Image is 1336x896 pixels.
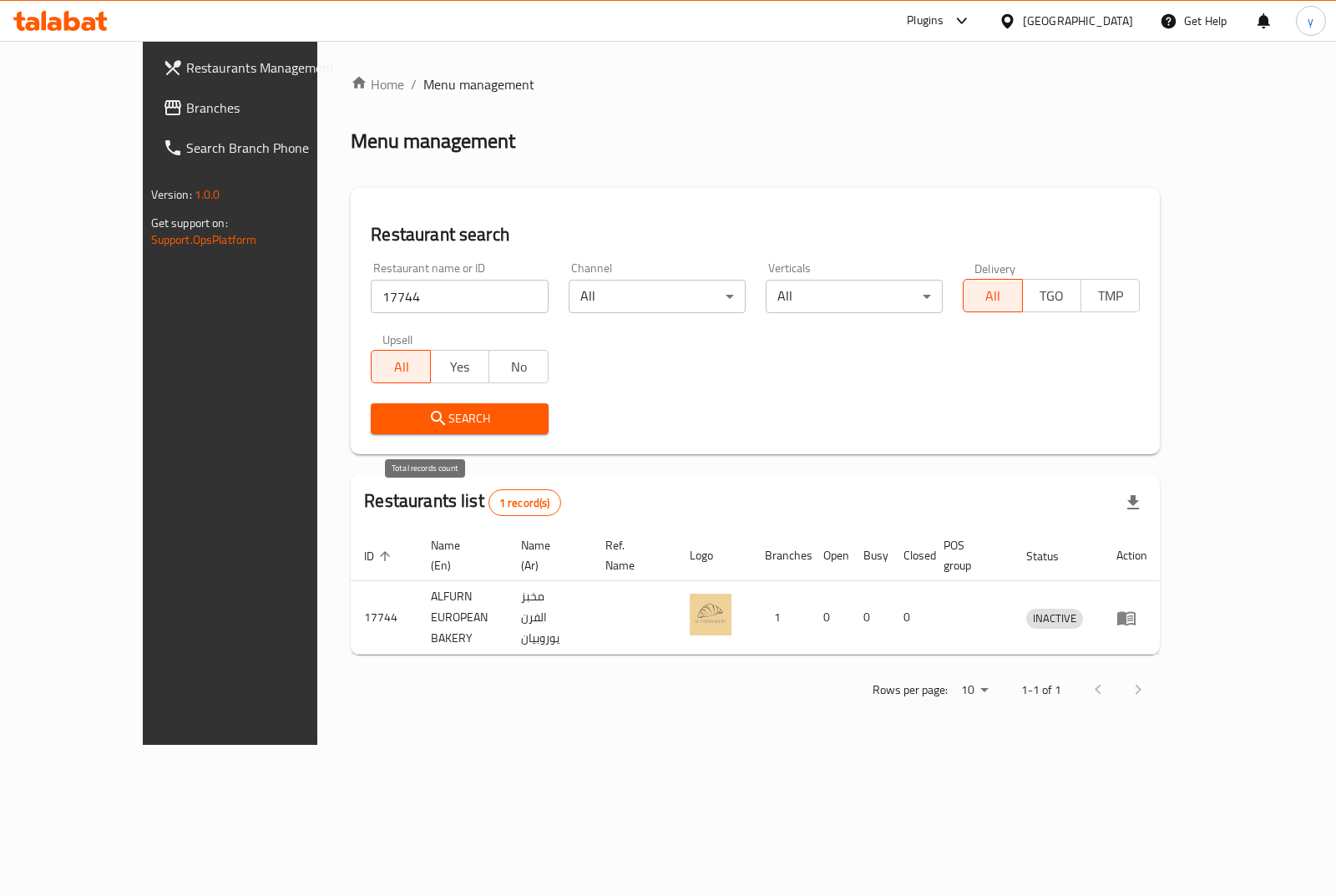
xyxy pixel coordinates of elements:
[850,530,890,581] th: Busy
[1026,546,1080,566] span: Status
[1080,279,1140,312] button: TMP
[1026,609,1083,628] span: INACTIVE
[430,350,489,383] button: Yes
[186,138,352,158] span: Search Branch Phone
[351,530,1161,655] table: enhanced table
[195,184,220,205] span: 1.0.0
[1113,483,1153,523] div: Export file
[149,88,366,128] a: Branches
[496,355,541,379] span: No
[963,279,1022,312] button: All
[970,284,1015,308] span: All
[351,581,417,655] td: 17744
[569,280,746,313] div: All
[605,535,656,575] span: Ref. Name
[489,495,560,511] span: 1 record(s)
[351,128,515,154] h2: Menu management
[151,212,228,234] span: Get support on:
[411,74,417,94] li: /
[1023,12,1133,30] div: [GEOGRAPHIC_DATA]
[364,488,560,516] h2: Restaurants list
[149,128,366,168] a: Search Branch Phone
[1022,279,1081,312] button: TGO
[873,680,948,701] p: Rows per page:
[890,581,930,655] td: 0
[766,280,943,313] div: All
[151,229,257,251] a: Support.OpsPlatform
[384,408,534,429] span: Search
[378,355,423,379] span: All
[850,581,890,655] td: 0
[371,403,548,434] button: Search
[371,350,430,383] button: All
[890,530,930,581] th: Closed
[810,530,850,581] th: Open
[351,74,1160,94] nav: breadcrumb
[1030,284,1075,308] span: TGO
[751,530,810,581] th: Branches
[907,11,944,31] div: Plugins
[810,581,850,655] td: 0
[438,355,483,379] span: Yes
[521,535,572,575] span: Name (Ar)
[944,535,993,575] span: POS group
[1308,12,1313,30] span: y
[1103,530,1161,581] th: Action
[186,98,352,118] span: Branches
[431,535,488,575] span: Name (En)
[1088,284,1133,308] span: TMP
[371,280,548,313] input: Search for restaurant name or ID..
[1021,680,1061,701] p: 1-1 of 1
[149,48,366,88] a: Restaurants Management
[690,594,731,635] img: ALFURN EUROPEAN BAKERY
[488,350,548,383] button: No
[751,581,810,655] td: 1
[954,678,994,703] div: Rows per page:
[364,546,396,566] span: ID
[417,581,508,655] td: ALFURN EUROPEAN BAKERY
[151,184,192,205] span: Version:
[974,262,1016,274] label: Delivery
[351,74,404,94] a: Home
[423,74,534,94] span: Menu management
[186,58,352,78] span: Restaurants Management
[676,530,751,581] th: Logo
[371,222,1140,247] h2: Restaurant search
[382,333,413,345] label: Upsell
[508,581,592,655] td: مخبز الفرن يوروبيان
